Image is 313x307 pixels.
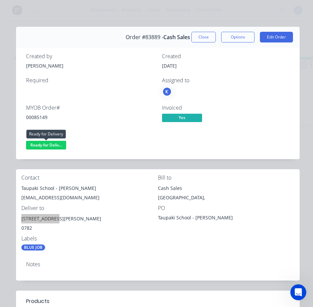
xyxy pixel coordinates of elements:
div: Notes [26,261,290,268]
div: [PERSON_NAME] [26,62,154,69]
div: MYOB Order # [26,105,154,111]
div: Products [26,297,49,305]
div: Ready for Delivery [26,130,66,138]
div: [EMAIL_ADDRESS][DOMAIN_NAME] [21,193,158,202]
span: Yes [162,114,202,122]
button: Ready for Deliv... [26,141,66,151]
div: PO [158,205,295,211]
div: Labels [21,235,158,242]
div: 0782 [21,223,158,233]
button: Edit Order [260,32,293,42]
button: K [162,87,172,97]
div: Taupaki School - [PERSON_NAME] [158,214,242,223]
div: Bill to [158,175,295,181]
iframe: Intercom live chat [290,284,306,300]
div: Required [26,77,154,84]
button: Close [191,32,216,42]
div: Status [26,132,154,138]
div: 00085149 [26,114,154,121]
div: Cash Sales [158,184,295,193]
span: [DATE] [162,63,177,69]
div: Deliver to [21,205,158,211]
div: [STREET_ADDRESS][PERSON_NAME]0782 [21,214,158,235]
div: [GEOGRAPHIC_DATA], [158,193,295,202]
div: Created [162,53,290,60]
div: Invoiced [162,105,290,111]
span: Ready for Deliv... [26,141,66,149]
div: Taupaki School - [PERSON_NAME] [21,184,158,193]
span: Cash Sales [163,34,190,40]
span: Order #83889 - [126,34,163,40]
div: Taupaki School - [PERSON_NAME][EMAIL_ADDRESS][DOMAIN_NAME] [21,184,158,205]
div: [STREET_ADDRESS][PERSON_NAME] [21,214,158,223]
div: Cash Sales[GEOGRAPHIC_DATA], [158,184,295,205]
div: Created by [26,53,154,60]
div: Contact [21,175,158,181]
div: Assigned to [162,77,290,84]
div: BLUE JOB [21,244,45,250]
button: Options [221,32,255,42]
